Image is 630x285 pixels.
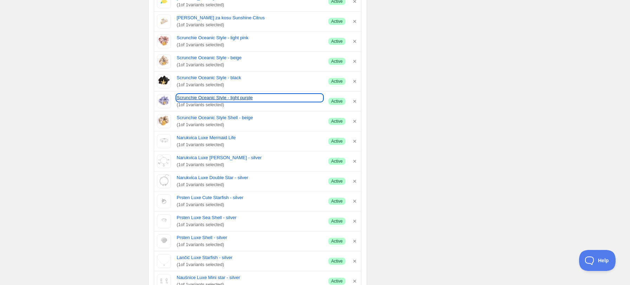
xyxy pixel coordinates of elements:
a: Scrunchie Oceanic Style - light pink [177,34,323,41]
span: Active [331,79,343,84]
span: Active [331,39,343,44]
span: ( 1 of 1 variants selected) [177,61,323,68]
iframe: Toggle Customer Support [579,250,616,271]
a: Lančić Luxe Starfish - silver [177,254,323,261]
span: ( 1 of 1 variants selected) [177,141,323,148]
span: Active [331,99,343,104]
span: Active [331,19,343,24]
span: Active [331,118,343,124]
a: Prsten Luxe Shell - silver [177,234,323,241]
span: ( 1 of 1 variants selected) [177,161,323,168]
span: Active [331,258,343,264]
span: ( 1 of 1 variants selected) [177,221,323,228]
span: ( 1 of 1 variants selected) [177,261,323,268]
span: ( 1 of 1 variants selected) [177,121,323,128]
a: Narukvica Luxe [PERSON_NAME] - silver [177,154,323,161]
span: ( 1 of 1 variants selected) [177,21,323,28]
a: Naušnice Luxe Mini star - silver [177,274,323,281]
span: ( 1 of 1 variants selected) [177,1,323,8]
a: Scrunchie Oceanic Style Shell - beige [177,114,323,121]
span: Active [331,178,343,184]
a: Narukvica Luxe Mermaid Life [177,134,323,141]
span: Active [331,278,343,284]
span: ( 1 of 1 variants selected) [177,181,323,188]
span: ( 1 of 1 variants selected) [177,81,323,88]
span: Active [331,138,343,144]
span: ( 1 of 1 variants selected) [177,201,323,208]
a: Scrunchie Oceanic Style - black [177,74,323,81]
span: ( 1 of 1 variants selected) [177,41,323,48]
span: Active [331,238,343,244]
span: Active [331,59,343,64]
span: Active [331,218,343,224]
a: Scrunchie Oceanic Style - light purple [177,94,323,101]
span: ( 1 of 1 variants selected) [177,101,323,108]
a: Prsten Luxe Cute Starfish - silver [177,194,323,201]
a: Narukvica Luxe Double Star - silver [177,174,323,181]
span: Active [331,158,343,164]
a: Scrunchie Oceanic Style - beige [177,54,323,61]
span: ( 1 of 1 variants selected) [177,241,323,248]
span: Active [331,198,343,204]
a: [PERSON_NAME] za kosu Sunshine Citrus [177,14,323,21]
a: Prsten Luxe Sea Shell - silver [177,214,323,221]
